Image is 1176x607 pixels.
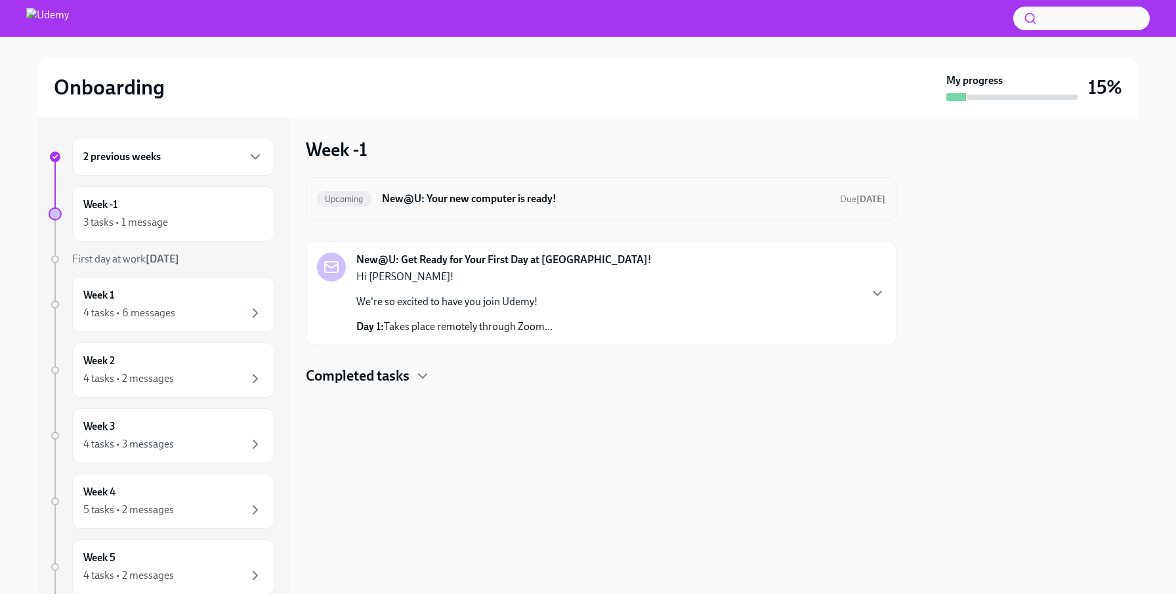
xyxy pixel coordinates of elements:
[83,485,115,499] h6: Week 4
[83,288,114,303] h6: Week 1
[83,371,174,386] div: 4 tasks • 2 messages
[49,343,274,398] a: Week 24 tasks • 2 messages
[356,295,553,309] p: We're so excited to have you join Udemy!
[317,194,371,204] span: Upcoming
[356,320,384,333] strong: Day 1:
[83,551,115,565] h6: Week 5
[146,253,179,265] strong: [DATE]
[49,186,274,241] a: Week -13 tasks • 1 message
[317,188,885,209] a: UpcomingNew@U: Your new computer is ready!Due[DATE]
[356,270,553,284] p: Hi [PERSON_NAME]!
[49,277,274,332] a: Week 14 tasks • 6 messages
[840,194,885,205] span: Due
[1088,75,1122,99] h3: 15%
[72,253,179,265] span: First day at work
[306,366,409,386] h4: Completed tasks
[49,539,274,595] a: Week 54 tasks • 2 messages
[356,253,652,267] strong: New@U: Get Ready for Your First Day at [GEOGRAPHIC_DATA]!
[83,198,117,212] h6: Week -1
[382,192,829,206] h6: New@U: Your new computer is ready!
[83,150,161,164] h6: 2 previous weeks
[840,193,885,205] span: October 18th, 2025 12:00
[306,138,367,161] h3: Week -1
[83,568,174,583] div: 4 tasks • 2 messages
[306,366,896,386] div: Completed tasks
[83,419,115,434] h6: Week 3
[83,437,174,451] div: 4 tasks • 3 messages
[72,138,274,176] div: 2 previous weeks
[83,354,115,368] h6: Week 2
[83,306,175,320] div: 4 tasks • 6 messages
[83,215,168,230] div: 3 tasks • 1 message
[49,474,274,529] a: Week 45 tasks • 2 messages
[49,252,274,266] a: First day at work[DATE]
[856,194,885,205] strong: [DATE]
[946,73,1003,88] strong: My progress
[83,503,174,517] div: 5 tasks • 2 messages
[356,320,553,334] p: Takes place remotely through Zoom...
[26,8,69,29] img: Udemy
[54,74,165,100] h2: Onboarding
[49,408,274,463] a: Week 34 tasks • 3 messages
